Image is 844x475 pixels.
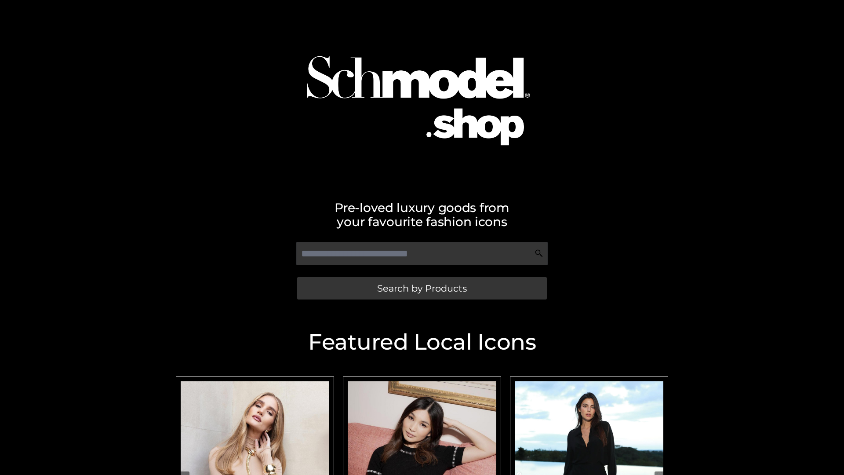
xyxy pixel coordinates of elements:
img: Search Icon [535,249,543,258]
span: Search by Products [377,284,467,293]
a: Search by Products [297,277,547,300]
h2: Featured Local Icons​ [171,331,673,353]
h2: Pre-loved luxury goods from your favourite fashion icons [171,201,673,229]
